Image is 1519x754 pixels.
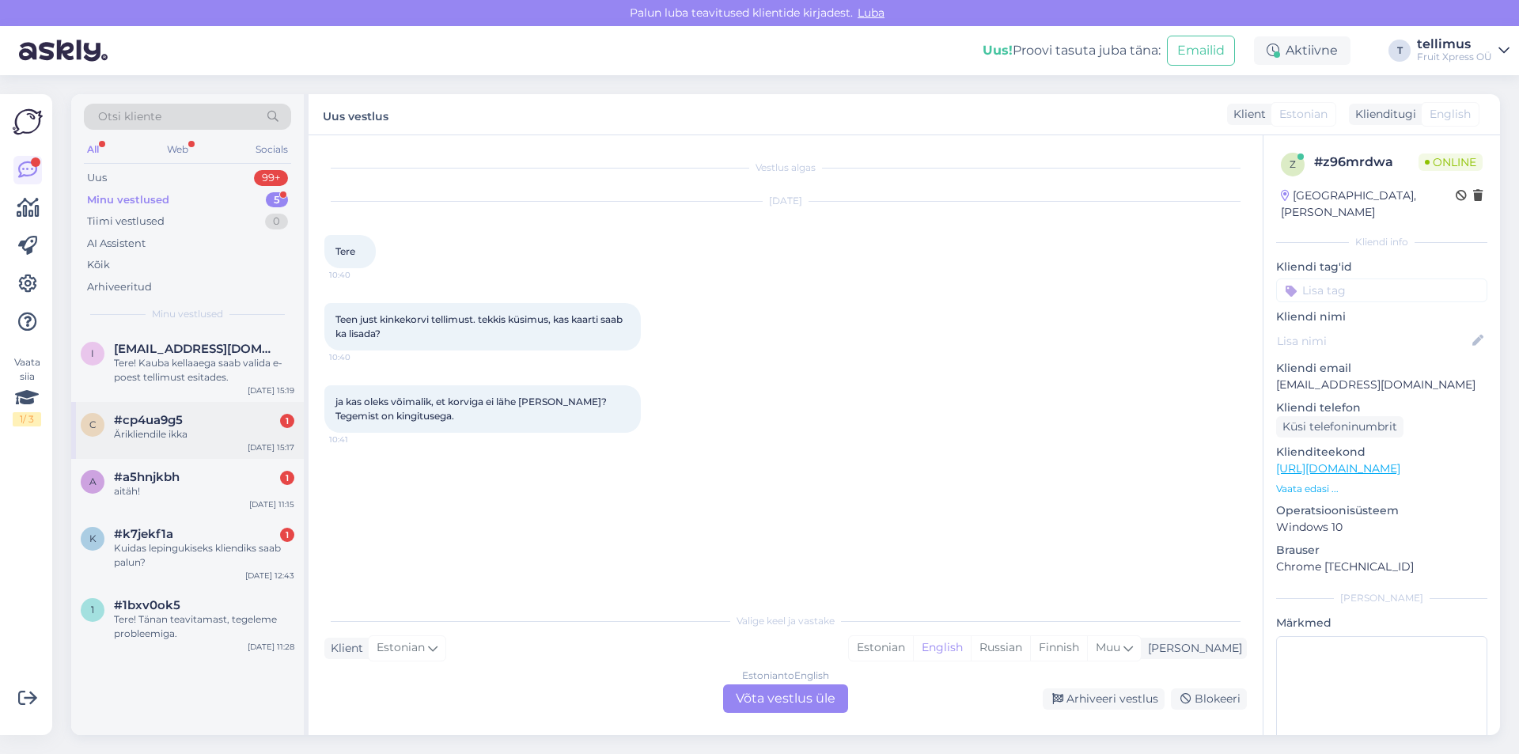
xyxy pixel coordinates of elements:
[1043,688,1165,710] div: Arhiveeri vestlus
[1227,106,1266,123] div: Klient
[913,636,971,660] div: English
[1430,106,1471,123] span: English
[1276,559,1487,575] p: Chrome [TECHNICAL_ID]
[1276,309,1487,325] p: Kliendi nimi
[1276,502,1487,519] p: Operatsioonisüsteem
[1142,640,1242,657] div: [PERSON_NAME]
[87,170,107,186] div: Uus
[114,541,294,570] div: Kuidas lepingukiseks kliendiks saab palun?
[87,236,146,252] div: AI Assistent
[1349,106,1416,123] div: Klienditugi
[324,614,1247,628] div: Valige keel ja vastake
[1167,36,1235,66] button: Emailid
[853,6,889,20] span: Luba
[1419,153,1483,171] span: Online
[87,214,165,229] div: Tiimi vestlused
[849,636,913,660] div: Estonian
[252,139,291,160] div: Socials
[1030,636,1087,660] div: Finnish
[89,476,97,487] span: a
[114,470,180,484] span: #a5hnjkbh
[248,441,294,453] div: [DATE] 15:17
[335,313,625,339] span: Teen just kinkekorvi tellimust. tekkis küsimus, kas kaarti saab ka lisada?
[323,104,388,125] label: Uus vestlus
[89,532,97,544] span: k
[742,669,829,683] div: Estonian to English
[248,385,294,396] div: [DATE] 15:19
[114,356,294,385] div: Tere! Kauba kellaaega saab valida e-poest tellimust esitades.
[1254,36,1350,65] div: Aktiivne
[1276,461,1400,476] a: [URL][DOMAIN_NAME]
[1096,640,1120,654] span: Muu
[87,279,152,295] div: Arhiveeritud
[1277,332,1469,350] input: Lisa nimi
[84,139,102,160] div: All
[983,43,1013,58] b: Uus!
[164,139,191,160] div: Web
[1388,40,1411,62] div: T
[1276,360,1487,377] p: Kliendi email
[324,640,363,657] div: Klient
[245,570,294,582] div: [DATE] 12:43
[329,434,388,445] span: 10:41
[1279,106,1328,123] span: Estonian
[280,528,294,542] div: 1
[254,170,288,186] div: 99+
[1276,377,1487,393] p: [EMAIL_ADDRESS][DOMAIN_NAME]
[280,471,294,485] div: 1
[983,41,1161,60] div: Proovi tasuta juba täna:
[1417,38,1492,51] div: tellimus
[87,192,169,208] div: Minu vestlused
[1276,235,1487,249] div: Kliendi info
[1171,688,1247,710] div: Blokeeri
[1276,482,1487,496] p: Vaata edasi ...
[114,612,294,641] div: Tere! Tänan teavitamast, tegeleme probleemiga.
[1417,51,1492,63] div: Fruit Xpress OÜ
[1417,38,1510,63] a: tellimusFruit Xpress OÜ
[248,641,294,653] div: [DATE] 11:28
[114,413,183,427] span: #cp4ua9g5
[114,427,294,441] div: Ärikliendile ikka
[335,245,355,257] span: Tere
[971,636,1030,660] div: Russian
[13,107,43,137] img: Askly Logo
[114,527,173,541] span: #k7jekf1a
[1276,591,1487,605] div: [PERSON_NAME]
[1276,416,1403,438] div: Küsi telefoninumbrit
[329,351,388,363] span: 10:40
[335,396,609,422] span: ja kas oleks võimalik, et korviga ei lähe [PERSON_NAME]? Tegemist on kingitusega.
[329,269,388,281] span: 10:40
[1276,259,1487,275] p: Kliendi tag'id
[324,161,1247,175] div: Vestlus algas
[1314,153,1419,172] div: # z96mrdwa
[1276,519,1487,536] p: Windows 10
[13,412,41,426] div: 1 / 3
[265,214,288,229] div: 0
[98,108,161,125] span: Otsi kliente
[114,598,180,612] span: #1bxv0ok5
[1276,444,1487,460] p: Klienditeekond
[89,419,97,430] span: c
[1281,188,1456,221] div: [GEOGRAPHIC_DATA], [PERSON_NAME]
[1276,615,1487,631] p: Märkmed
[266,192,288,208] div: 5
[377,639,425,657] span: Estonian
[91,347,94,359] span: i
[723,684,848,713] div: Võta vestlus üle
[1276,400,1487,416] p: Kliendi telefon
[280,414,294,428] div: 1
[87,257,110,273] div: Kõik
[1276,278,1487,302] input: Lisa tag
[114,484,294,498] div: aitäh!
[1276,542,1487,559] p: Brauser
[152,307,223,321] span: Minu vestlused
[91,604,94,616] span: 1
[324,194,1247,208] div: [DATE]
[1290,158,1296,170] span: z
[13,355,41,426] div: Vaata siia
[249,498,294,510] div: [DATE] 11:15
[114,342,278,356] span: info.rageman@gmail.com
